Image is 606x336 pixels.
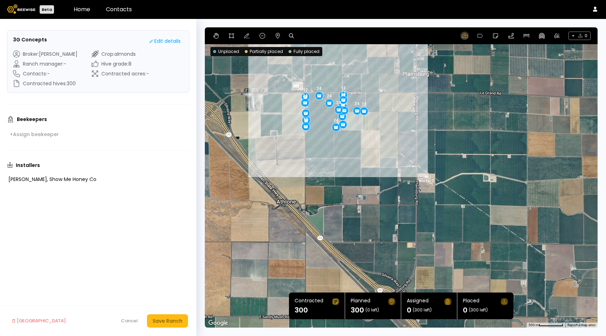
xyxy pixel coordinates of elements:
div: Fully placed [289,48,319,55]
div: Beta [40,5,54,14]
a: Contacts [106,5,132,13]
button: +Assign beekeeper [7,129,62,139]
div: Edit details [149,38,181,45]
button: Map Scale: 500 m per 66 pixels [526,323,565,328]
img: Google [207,318,230,328]
div: Contacts : - [13,70,78,77]
div: [PERSON_NAME], Show Me Honey Co [7,174,189,185]
h3: Beekeepers [17,117,47,122]
div: 12 [303,88,308,93]
div: 24 [317,86,322,91]
div: 12 [341,90,346,95]
h1: 0 [463,307,467,314]
span: (0 left) [365,308,379,312]
h1: 300 [295,307,308,314]
div: Contracted acres : - [92,70,149,77]
button: [GEOGRAPHIC_DATA] [8,314,69,328]
div: Crop : almonds [92,51,149,58]
div: 24 [327,94,332,99]
h1: 0 [407,307,411,314]
span: (300 left) [413,308,432,312]
div: + Assign beekeeper [10,131,59,137]
span: + 0 [568,32,591,40]
div: Assigned [407,298,429,305]
h3: 3G Concepts [13,36,47,43]
div: 12 [341,86,346,90]
div: 24 [336,100,341,105]
a: Home [74,5,90,13]
div: Placed [463,298,479,305]
div: Contracted hives : 300 [13,80,78,87]
div: 24 [303,93,308,98]
div: Contracted [295,298,323,305]
a: Open this area in Google Maps (opens a new window) [207,318,230,328]
div: Hive grade : 8 [92,60,149,67]
a: Report a map error [567,323,595,327]
button: Cancel [117,315,141,327]
div: Broker : [PERSON_NAME] [13,51,78,58]
div: [GEOGRAPHIC_DATA] [12,317,66,324]
button: Save Ranch [147,314,188,328]
div: Planned [351,298,370,305]
div: Save Ranch [153,317,182,325]
div: 24 [355,101,359,106]
img: Beewise logo [7,5,35,14]
button: Edit details [147,36,183,46]
div: 24 [334,118,338,123]
div: Cancel [121,317,138,324]
div: 12 [303,117,308,122]
span: 500 m [528,323,539,327]
span: (300 left) [469,308,488,312]
div: Ranch manager : - [13,60,78,67]
div: [PERSON_NAME], Show Me Honey Co [8,177,178,182]
div: 12 [362,102,366,107]
div: Partially placed [245,48,283,55]
h1: 300 [351,307,364,314]
h3: Installers [16,163,40,168]
div: Unplaced [213,48,239,55]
